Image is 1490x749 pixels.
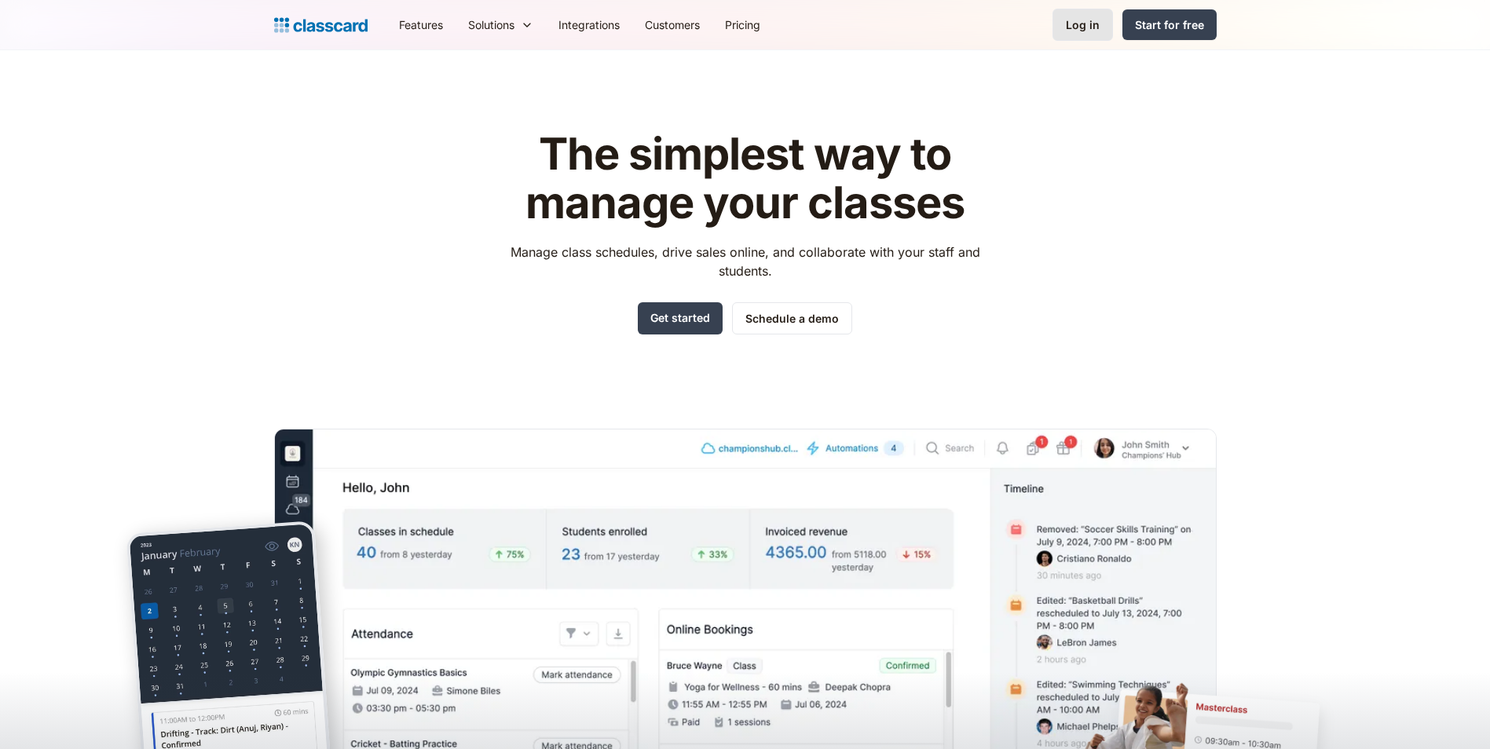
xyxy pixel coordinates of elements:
a: Schedule a demo [732,302,852,334]
a: Features [386,7,456,42]
h1: The simplest way to manage your classes [496,130,994,227]
a: Start for free [1122,9,1217,40]
div: Start for free [1135,16,1204,33]
div: Log in [1066,16,1100,33]
div: Solutions [468,16,514,33]
a: Pricing [712,7,773,42]
div: Solutions [456,7,546,42]
a: Integrations [546,7,632,42]
a: Log in [1053,9,1113,41]
p: Manage class schedules, drive sales online, and collaborate with your staff and students. [496,243,994,280]
a: home [274,14,368,36]
a: Customers [632,7,712,42]
a: Get started [638,302,723,334]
